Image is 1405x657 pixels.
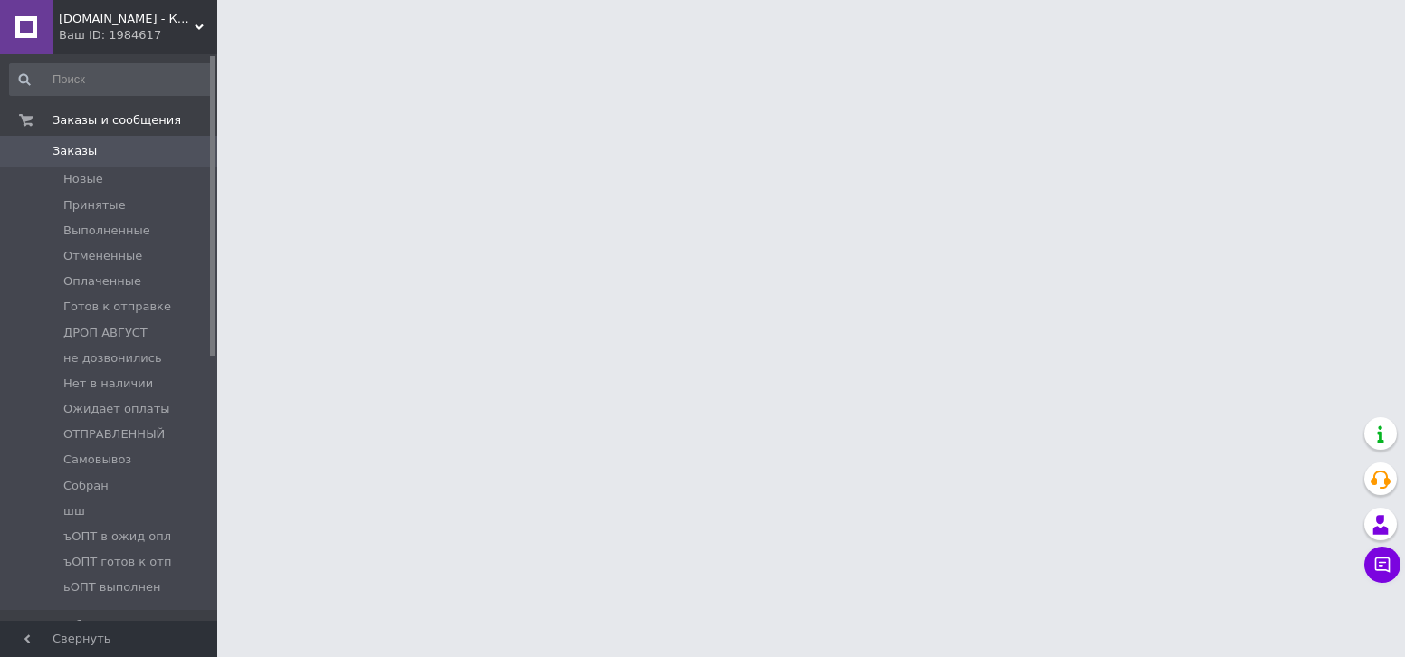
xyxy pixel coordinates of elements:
span: Ожидает оплаты [63,401,170,417]
span: ьОПТ выполнен [63,579,160,595]
span: не дозвонились [63,350,162,367]
input: Поиск [9,63,214,96]
span: Нет в наличии [63,376,153,392]
button: Чат с покупателем [1364,547,1400,583]
span: ъОПТ готов к отп [63,554,171,570]
span: Выполненные [63,223,150,239]
span: Собран [63,478,109,494]
span: Оплаченные [63,273,141,290]
span: kartiny.com.ua - Картины по номерам от производителя [59,11,195,27]
span: Готов к отправке [63,299,171,315]
span: шш [63,503,85,519]
span: ОТПРАВЛЕННЫЙ [63,426,165,443]
span: Принятые [63,197,126,214]
div: Ваш ID: 1984617 [59,27,217,43]
span: Заказы [53,143,97,159]
span: Отмененные [63,248,142,264]
span: ъОПТ в ожид опл [63,528,171,545]
span: Сообщения [53,617,123,633]
span: Заказы и сообщения [53,112,181,129]
span: ДРОП АВГУСТ [63,325,148,341]
span: Новые [63,171,103,187]
span: Самовывоз [63,452,131,468]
